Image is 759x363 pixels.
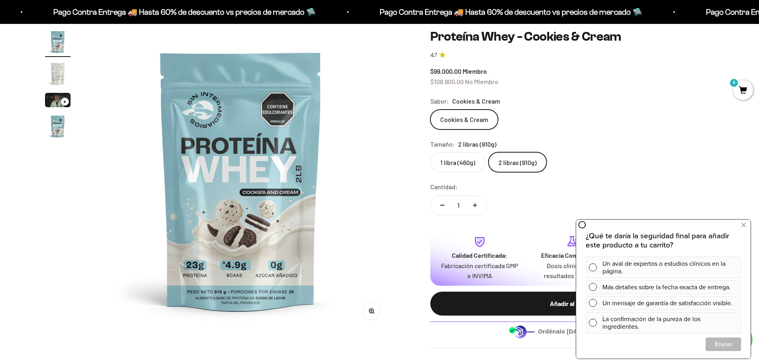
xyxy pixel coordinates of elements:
iframe: zigpoll-iframe [576,219,751,359]
div: Añadir al carrito [446,298,698,309]
a: 4.74.7 de 5.0 estrellas [430,51,714,60]
button: Ir al artículo 2 [45,61,71,89]
img: Despacho sin intermediarios [509,325,535,338]
img: Proteína Whey - Cookies & Cream [45,29,71,55]
button: Ir al artículo 3 [45,93,71,110]
span: Miembro [463,67,487,75]
span: Ordénalo [DATE], se envía [538,327,635,336]
button: Ir al artículo 1 [45,29,71,57]
span: $108.900,00 [430,78,464,85]
legend: Tamaño: [430,139,455,149]
button: Añadir al carrito [430,292,714,316]
img: Proteína Whey - Cookies & Cream [45,114,71,139]
label: Cantidad: [430,182,458,192]
img: Proteína Whey - Cookies & Cream [45,61,71,86]
mark: 0 [729,78,739,88]
h1: Proteína Whey - Cookies & Cream [430,29,714,44]
p: Dosis clínicas para resultados máximos [532,261,612,281]
span: 4.7 [430,51,437,60]
button: Reducir cantidad [431,196,454,215]
strong: Calidad Certificada: [452,251,508,259]
span: 2 libras (910g) [458,139,496,149]
button: Aumentar cantidad [463,196,486,215]
legend: Sabor: [430,96,449,106]
img: Proteína Whey - Cookies & Cream [90,29,392,332]
span: Cookies & Cream [452,96,500,106]
span: No Miembro [465,78,498,85]
p: Fabricación certificada GMP e INVIMA [440,261,520,281]
strong: Eficacia Comprobada: [541,251,603,259]
p: Pago Contra Entrega 🚚 Hasta 60% de descuento vs precios de mercado 🛸 [183,6,446,18]
span: $99.000,00 [430,67,461,75]
button: Ir al artículo 4 [45,114,71,141]
a: 0 [733,86,753,95]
